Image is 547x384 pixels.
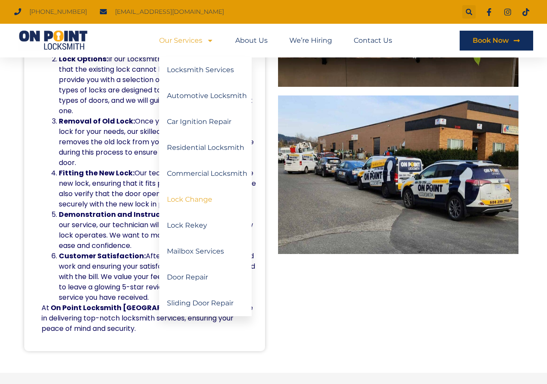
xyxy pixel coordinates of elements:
[59,116,256,168] p: Once you’ve decided on the best lock for your needs, our skilled locksmith carefully removes the ...
[159,290,252,316] a: Sliding Door Repair
[42,303,256,334] p: At , we take pride in delivering top-notch locksmith services, ensuring your peace of mind and se...
[59,168,256,209] p: Our technicians expertly install the new lock, ensuring that it fits perfectly onto your door. We...
[460,31,533,51] a: Book Now
[159,187,252,213] a: Lock Change
[159,264,252,290] a: Door Repair
[159,161,252,187] a: Commercial Locksmith
[159,213,252,238] a: Lock Rekey
[51,303,203,313] b: On Point Locksmith [GEOGRAPHIC_DATA]
[235,31,268,51] a: About Us
[354,31,392,51] a: Contact Us
[59,168,134,178] strong: Fitting the New Lock:
[278,95,519,254] img: Lock Change Service Burnaby, BC 2
[462,5,476,19] div: Search
[289,31,332,51] a: We’re Hiring
[59,251,256,303] p: After inspecting the completed work and ensuring your satisfaction, you will be presented with th...
[59,116,135,126] strong: Removal of Old Lock:
[59,54,108,64] strong: Lock Options:
[27,6,87,18] span: [PHONE_NUMBER]
[159,31,392,51] nav: Menu
[473,37,509,44] span: Book Now
[159,238,252,264] a: Mailbox Services
[159,109,252,135] a: Car Ignition Repair
[159,31,214,51] a: Our Services
[113,6,224,18] span: [EMAIL_ADDRESS][DOMAIN_NAME]
[59,209,177,219] strong: Demonstration and Instruction:
[159,57,252,83] a: Locksmith Services
[159,135,252,161] a: Residential Locksmith
[59,54,256,116] p: If our Locksmith technician determines that the existing lock cannot be repaired, they will provi...
[159,83,252,109] a: Automotive Locksmith
[159,57,252,316] ul: Our Services
[59,209,256,251] p: Before we conclude our service, our technician will demonstrate how the new lock operates. We wan...
[59,251,146,261] strong: Customer Satisfaction:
